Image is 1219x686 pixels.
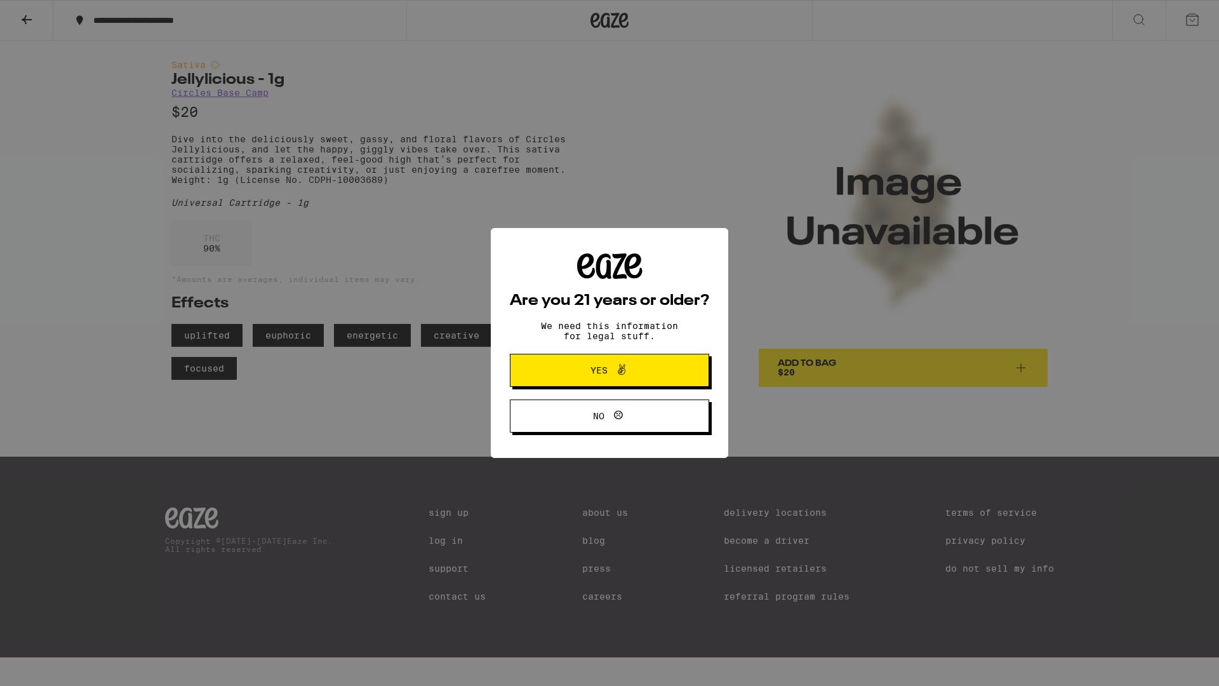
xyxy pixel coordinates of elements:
[530,321,689,341] p: We need this information for legal stuff.
[510,354,709,387] button: Yes
[510,293,709,309] h2: Are you 21 years or older?
[593,412,604,420] span: No
[510,400,709,433] button: No
[590,366,608,375] span: Yes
